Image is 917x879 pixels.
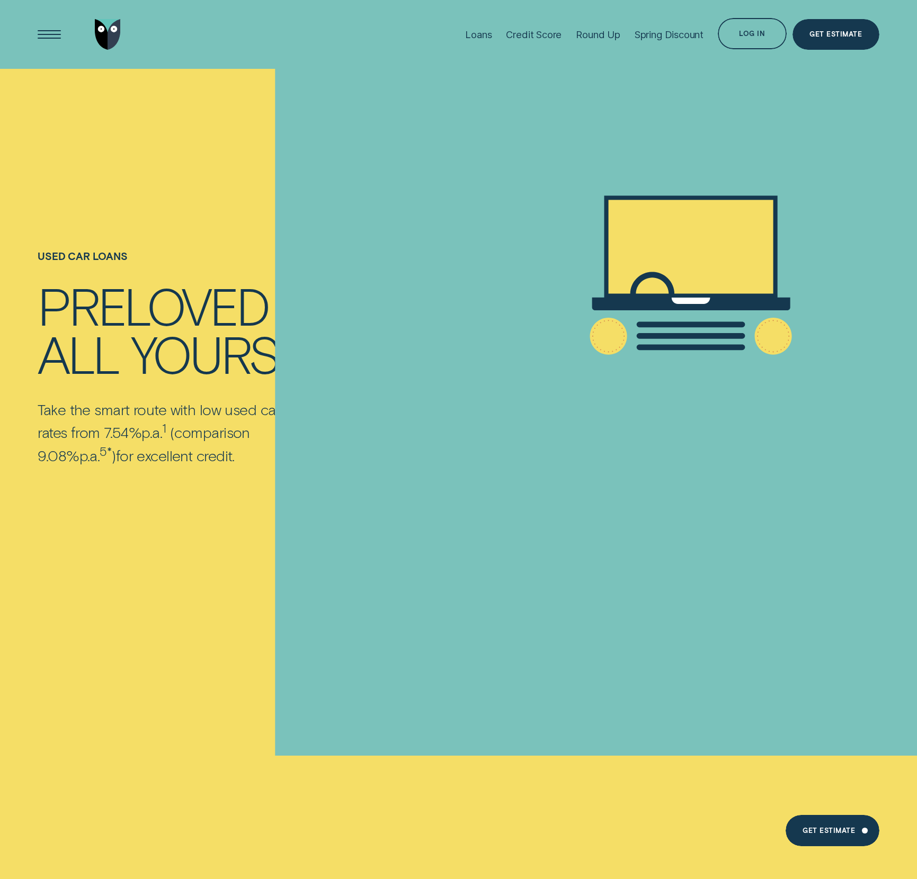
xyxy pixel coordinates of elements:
[79,446,100,464] span: p.a.
[786,815,879,846] a: Get Estimate
[141,424,162,442] span: p.a.
[465,29,492,40] div: Loans
[170,424,174,442] span: (
[38,330,119,378] div: all
[162,420,166,435] sup: 1
[718,18,787,49] button: Log in
[111,446,115,464] span: )
[34,19,65,50] button: Open Menu
[38,250,366,282] h1: Used Car Loans
[793,19,879,50] a: Get Estimate
[95,19,121,50] img: Wisr
[635,29,704,40] div: Spring Discount
[79,446,100,464] span: Per Annum
[38,400,335,465] p: Take the smart route with low used car loan rates from 7.54% comparison 9.08% for excellent credit.
[38,282,268,329] div: Preloved
[141,424,162,442] span: Per Annum
[576,29,620,40] div: Round Up
[131,330,279,378] div: yours
[506,29,562,40] div: Credit Score
[280,282,367,329] div: but
[38,282,366,378] h4: Preloved but all yours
